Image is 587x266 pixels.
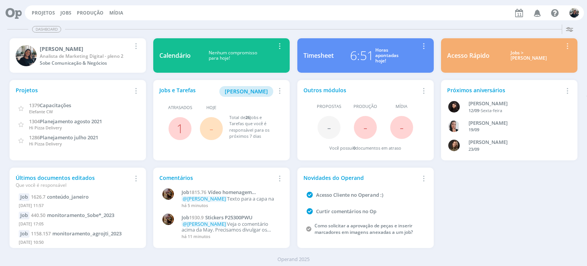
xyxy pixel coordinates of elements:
span: Planejamento agosto 2021 [40,118,102,125]
div: Job [19,212,29,219]
div: Calendário [159,51,191,60]
a: Job1930.9Stickers P25300PWU [182,215,280,221]
div: Você possui documentos em atraso [329,145,401,152]
button: Mídia [107,10,125,16]
p: Veja o comentário acima da May. Precisamos divulgar os novos GIFs do 25300. Pode dar início na re... [182,221,280,233]
span: monitoramento_Sobe*_2023 [47,212,114,219]
span: 23/09 [469,146,479,152]
span: 26 [245,114,250,120]
div: - [469,108,563,114]
img: A [162,188,174,200]
span: Propostas [317,103,341,110]
span: Hoje [206,104,216,111]
span: conteúdo_janeiro [47,193,89,200]
span: há 11 minutos [182,233,210,239]
a: Projetos [32,10,55,16]
div: Caroline Fagundes Pieczarka [469,119,563,127]
span: 440.50 [31,212,45,219]
span: - [209,120,213,137]
div: Jobs > [PERSON_NAME] [495,50,563,61]
span: Hi Pizza Delivery [29,141,62,147]
span: 0 [353,145,355,151]
span: há 5 minutos [182,202,208,208]
p: Texto para a capa na [182,196,280,202]
span: Dashboard [32,26,61,33]
div: Outros módulos [303,86,419,94]
div: Analista de Marketing Digital - pleno 2 [40,53,131,60]
img: M [569,8,579,18]
span: Capacitações [40,102,71,109]
span: Atrasados [168,104,192,111]
img: J [448,140,460,151]
a: 1 [177,120,183,137]
div: Total de Jobs e Tarefas que você é responsável para os próximos 7 dias [229,114,276,140]
span: Elefante CW [29,109,53,114]
a: 1158.157monitoramento_agrojti_2023 [31,230,122,237]
div: Comentários [159,174,275,182]
span: @[PERSON_NAME] [183,195,226,202]
span: @[PERSON_NAME] [183,220,226,227]
span: Produção [353,103,377,110]
div: Novidades do Operand [303,174,419,182]
button: Produção [75,10,106,16]
div: Jobs e Tarefas [159,86,275,97]
div: 6:51 [350,46,374,65]
div: Sobe Comunicação & Negócios [40,60,131,67]
span: 1626.7 [31,194,45,200]
div: [DATE] 10:50 [19,238,137,249]
a: Produção [77,10,104,16]
a: 1304Planejamento agosto 2021 [29,117,102,125]
span: Vídeo homenagem Dimas Lavras MG [182,189,252,202]
a: Curtir comentários no Op [316,208,376,215]
a: Jobs [60,10,71,16]
span: Stickers P25300PWU [205,214,253,221]
a: 1626.7conteúdo_janeiro [31,193,89,200]
a: [PERSON_NAME] [219,87,273,95]
a: Timesheet6:51Horasapontadashoje! [297,38,434,73]
div: Job [19,230,29,238]
span: 1815.76 [189,189,206,196]
span: Hi Pizza Delivery [29,125,62,131]
div: Próximos aniversários [447,86,563,94]
button: Projetos [29,10,57,16]
span: [PERSON_NAME] [225,88,268,95]
img: L [448,101,460,113]
div: Luana da Silva de Andrade [469,100,563,108]
span: - [400,119,404,135]
span: 1304 [29,118,40,125]
div: Projetos [16,86,131,94]
span: - [363,119,367,135]
div: Julia Agostine Abich [469,139,563,146]
span: 19/09 [469,127,479,132]
a: 1286Planejamento julho 2021 [29,134,98,141]
a: 440.50monitoramento_Sobe*_2023 [31,212,114,219]
a: Acesso Cliente no Operand :) [316,191,383,198]
span: Planejamento julho 2021 [40,134,98,141]
span: monitoramento_agrojti_2023 [52,230,122,237]
a: M[PERSON_NAME]Analista de Marketing Digital - pleno 2Sobe Comunicação & Negócios [10,38,146,73]
a: Job1815.76Vídeo homenagem [PERSON_NAME] MG [182,189,280,196]
a: 1379Capacitações [29,101,71,109]
span: 12/09 [469,108,479,113]
img: A [162,214,174,225]
div: [DATE] 11:57 [19,201,137,212]
span: - [327,119,331,135]
div: Nenhum compromisso para hoje! [191,50,275,61]
img: M [16,45,37,66]
div: Horas apontadas hoje! [375,47,399,64]
span: Mídia [396,103,407,110]
div: Que você é responsável [16,182,131,189]
img: C [448,121,460,132]
a: Mídia [109,10,123,16]
button: [PERSON_NAME] [219,86,273,97]
a: Como solicitar a aprovação de peças e inserir marcadores em imagens anexadas a um job? [315,222,413,235]
div: Timesheet [303,51,334,60]
div: Mayara Peruzzo [40,45,131,53]
span: Sexta-feira [481,108,502,113]
div: Acesso Rápido [447,51,490,60]
span: 1930.9 [189,214,204,221]
span: 1286 [29,134,40,141]
button: M [569,6,579,20]
div: Job [19,193,29,201]
div: Últimos documentos editados [16,174,131,189]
